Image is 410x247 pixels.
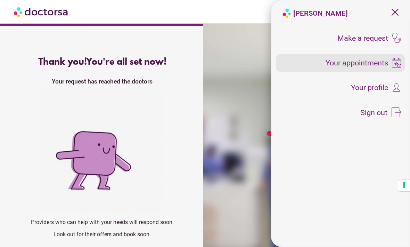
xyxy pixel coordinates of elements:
span: Sign out [360,109,387,117]
img: logo-doctorsa-baloon.png [282,8,292,18]
img: icons8-stethoscope-100.png [392,33,401,43]
span: Your appointments [326,59,388,67]
span: close [388,6,402,19]
strong: Your request has reached the doctors [52,78,153,85]
img: icons8-booking-100.png [392,58,401,68]
img: success [41,90,163,212]
img: Doctorsa.com [14,4,69,19]
img: icons8-sign-out-50.png [392,107,401,117]
p: Providers who can help with your needs will respond soon. [15,219,190,225]
span: Your profile [351,84,388,91]
strong: [PERSON_NAME] [293,9,348,17]
div: Thank you! [15,57,190,67]
img: icons8-customer-100.png [392,83,401,93]
p: Look out for their offers and book soon. [15,231,190,238]
span: Make a request [337,34,388,42]
img: Logo-Doctorsa-trans-White-partial-flat.png [265,122,347,141]
button: Your consent preferences for tracking technologies [398,180,410,191]
span: You're all set now! [86,57,166,67]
